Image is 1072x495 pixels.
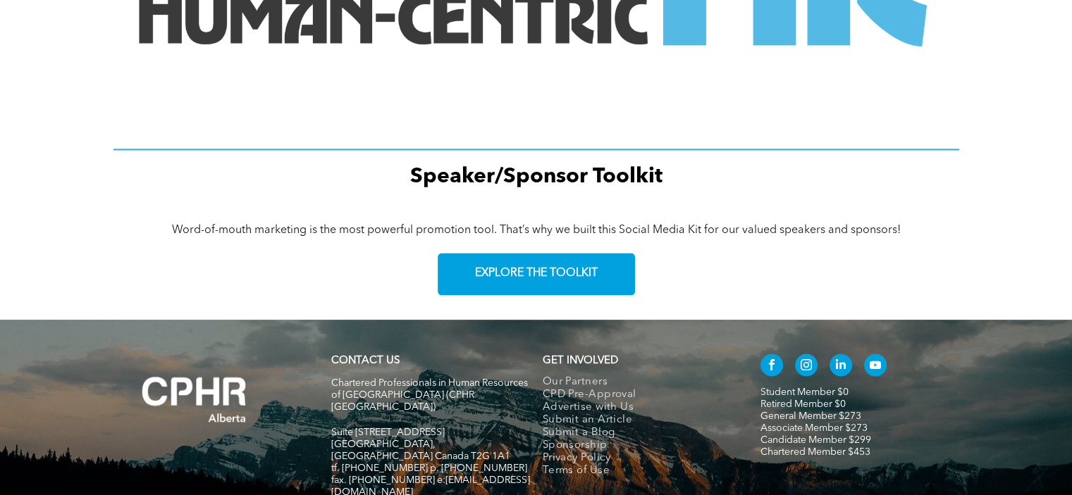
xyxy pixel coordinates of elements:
span: Chartered Professionals in Human Resources of [GEOGRAPHIC_DATA] (CPHR [GEOGRAPHIC_DATA]) [331,378,528,412]
a: Submit an Article [543,414,731,427]
span: Word-of-mouth marketing is the most powerful promotion tool. That’s why we built this Social Medi... [172,225,901,236]
a: Retired Member $0 [760,399,846,409]
a: facebook [760,353,783,380]
span: [GEOGRAPHIC_DATA], [GEOGRAPHIC_DATA] Canada T2G 1A1 [331,439,510,461]
a: youtube [864,353,887,380]
a: Student Member $0 [760,387,849,397]
a: Chartered Member $453 [760,447,870,457]
span: Speaker/Sponsor Toolkit [410,166,663,187]
a: CONTACT US [331,356,400,366]
a: Advertise with Us [543,401,731,414]
a: Associate Member $273 [760,423,868,433]
a: CPD Pre-Approval [543,389,731,401]
span: GET INVOLVED [543,356,618,366]
img: A white background with a few lines on it [113,348,276,451]
span: tf. [PHONE_NUMBER] p. [PHONE_NUMBER] [331,463,527,473]
a: Sponsorship [543,439,731,452]
a: EXPLORE THE TOOLKIT [438,253,635,295]
a: linkedin [830,353,852,380]
span: Suite [STREET_ADDRESS] [331,427,445,437]
a: Our Partners [543,376,731,389]
a: General Member $273 [760,411,861,421]
a: Candidate Member $299 [760,435,871,445]
a: Submit a Blog [543,427,731,439]
a: Privacy Policy [543,452,731,465]
span: EXPLORE THE TOOLKIT [475,267,598,280]
a: Terms of Use [543,465,731,477]
a: instagram [795,353,818,380]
